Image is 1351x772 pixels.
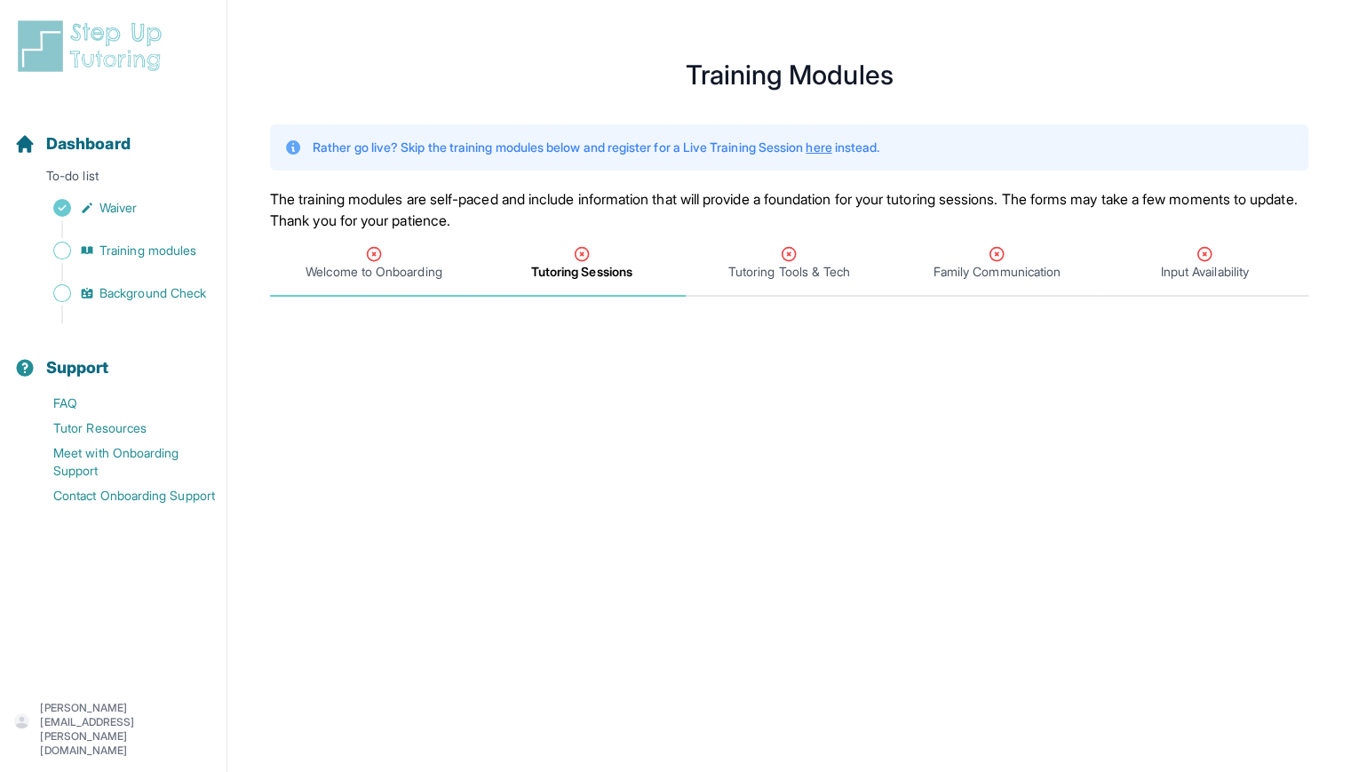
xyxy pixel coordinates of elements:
span: Family Communication [934,263,1061,281]
button: Dashboard [7,103,219,163]
h1: Training Modules [270,64,1308,85]
span: Support [46,355,109,380]
span: Dashboard [46,131,131,156]
a: Dashboard [14,131,131,156]
p: The training modules are self-paced and include information that will provide a foundation for yo... [270,188,1308,231]
nav: Tabs [270,231,1308,297]
a: Contact Onboarding Support [14,483,226,508]
span: Waiver [99,199,137,217]
a: Meet with Onboarding Support [14,441,226,483]
p: [PERSON_NAME][EMAIL_ADDRESS][PERSON_NAME][DOMAIN_NAME] [40,701,212,758]
span: Background Check [99,284,206,302]
button: [PERSON_NAME][EMAIL_ADDRESS][PERSON_NAME][DOMAIN_NAME] [14,701,212,758]
a: Tutor Resources [14,416,226,441]
a: here [806,139,831,155]
p: Rather go live? Skip the training modules below and register for a Live Training Session instead. [313,139,879,156]
span: Training modules [99,242,196,259]
a: Training modules [14,238,226,263]
span: Tutoring Sessions [531,263,632,281]
a: Waiver [14,195,226,220]
span: Welcome to Onboarding [306,263,441,281]
p: To-do list [7,167,219,192]
a: Background Check [14,281,226,306]
span: Tutoring Tools & Tech [728,263,850,281]
img: logo [14,18,172,75]
span: Input Availability [1160,263,1248,281]
button: Support [7,327,219,387]
a: FAQ [14,391,226,416]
